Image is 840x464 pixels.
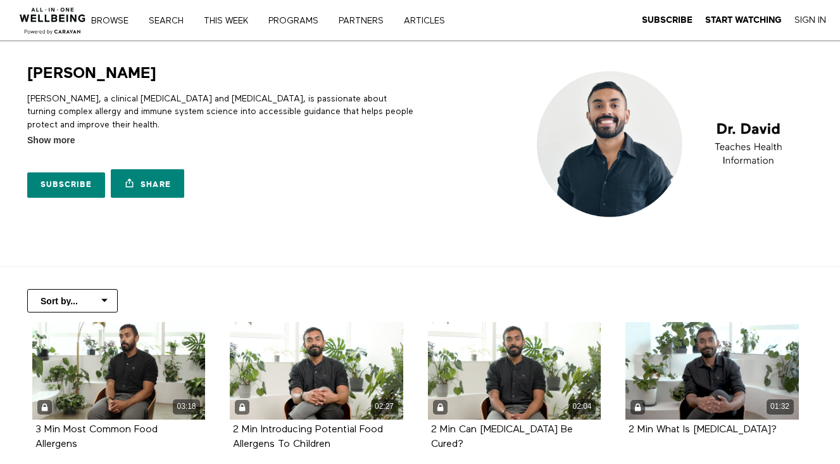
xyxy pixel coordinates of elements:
strong: 3 Min Most Common Food Allergens [35,425,158,449]
strong: 2 Min Introducing Potential Food Allergens To Children [233,425,383,449]
div: 02:27 [371,399,398,414]
img: Dr. David [526,63,813,225]
strong: 2 Min What Is Lactose Intolerance? [629,425,777,435]
a: Sign In [794,15,826,26]
a: Subscribe [27,172,105,198]
p: [PERSON_NAME], a clinical [MEDICAL_DATA] and [MEDICAL_DATA], is passionate about turning complex ... [27,93,415,131]
strong: 2 Min Can Allergies Be Cured? [431,425,573,449]
a: THIS WEEK [199,16,261,25]
div: 03:18 [173,399,200,414]
a: 3 Min Most Common Food Allergens [35,425,158,449]
a: 2 Min What Is [MEDICAL_DATA]? [629,425,777,434]
a: 2 Min Introducing Potential Food Allergens To Children [233,425,383,449]
a: Subscribe [642,15,693,26]
a: Search [144,16,197,25]
a: Browse [87,16,142,25]
a: 2 Min Can [MEDICAL_DATA] Be Cured? [431,425,573,449]
a: PARTNERS [334,16,397,25]
a: 3 Min Most Common Food Allergens 03:18 [32,322,206,420]
div: 01:32 [767,399,794,414]
a: 2 Min Introducing Potential Food Allergens To Children 02:27 [230,322,403,420]
a: Start Watching [705,15,782,26]
strong: Subscribe [642,15,693,25]
div: 02:04 [568,399,596,414]
a: ARTICLES [399,16,458,25]
strong: Start Watching [705,15,782,25]
span: Show more [27,134,75,147]
h1: [PERSON_NAME] [27,63,156,83]
a: 2 Min What Is Lactose Intolerance? 01:32 [625,322,799,420]
a: Share [111,169,184,198]
nav: Primary [100,14,471,27]
a: PROGRAMS [264,16,332,25]
a: 2 Min Can Allergies Be Cured? 02:04 [428,322,601,420]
